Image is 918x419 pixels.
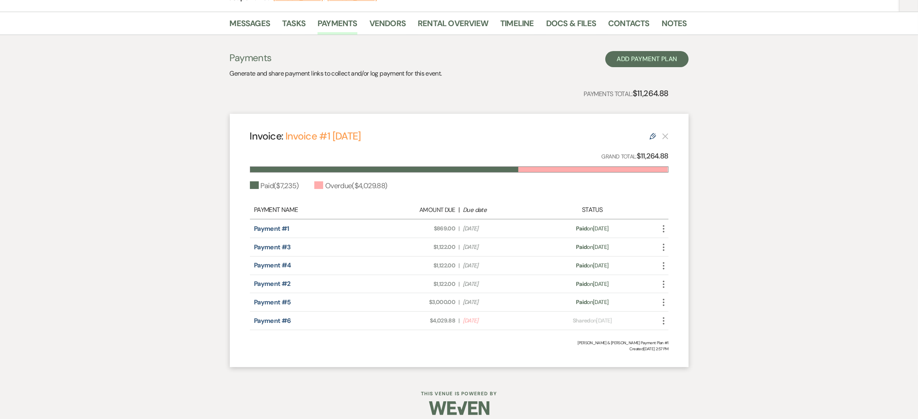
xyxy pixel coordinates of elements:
div: Status [541,205,644,215]
div: on [DATE] [541,224,644,233]
h4: Invoice: [250,129,361,143]
a: Payment #2 [254,279,291,288]
a: Messages [230,17,270,35]
span: $4,029.88 [381,316,455,325]
span: | [458,224,459,233]
span: [DATE] [463,280,537,288]
div: Paid ( $7,235 ) [250,181,299,191]
div: Payment Name [254,205,377,215]
div: [PERSON_NAME] & [PERSON_NAME] Payment Plan #1 [250,340,668,346]
button: Add Payment Plan [605,51,689,67]
a: Rental Overview [418,17,488,35]
a: Contacts [608,17,650,35]
div: Amount Due [381,205,455,215]
span: [DATE] [463,243,537,251]
span: Paid [576,243,587,251]
span: $3,000.00 [381,298,455,306]
span: $1,122.00 [381,280,455,288]
strong: $11,264.88 [637,151,668,161]
div: | [377,205,541,215]
span: Shared [573,317,590,324]
div: on [DATE] [541,261,644,270]
a: Notes [662,17,687,35]
span: $1,122.00 [381,261,455,270]
a: Vendors [369,17,406,35]
div: on [DATE] [541,298,644,306]
p: Grand Total: [602,150,668,162]
span: [DATE] [463,316,537,325]
span: Paid [576,225,587,232]
span: Paid [576,280,587,288]
a: Payment #5 [254,298,291,306]
div: Due date [463,205,537,215]
span: | [458,316,459,325]
a: Payments [318,17,357,35]
a: Docs & Files [546,17,596,35]
a: Tasks [282,17,305,35]
span: Paid [576,262,587,269]
span: Created: [DATE] 2:57 PM [250,346,668,352]
h3: Payments [230,51,442,65]
a: Timeline [500,17,534,35]
div: Overdue ( $4,029.88 ) [314,181,388,191]
span: $869.00 [381,224,455,233]
a: Payment #4 [254,261,291,269]
p: Payments Total: [584,87,668,100]
div: on [DATE] [541,243,644,251]
span: Paid [576,298,587,306]
span: | [458,261,459,270]
div: on [DATE] [541,316,644,325]
p: Generate and share payment links to collect and/or log payment for this event. [230,68,442,79]
span: [DATE] [463,298,537,306]
span: $1,122.00 [381,243,455,251]
span: | [458,243,459,251]
span: | [458,298,459,306]
strong: $11,264.88 [633,88,668,99]
span: [DATE] [463,261,537,270]
a: Payment #1 [254,224,289,233]
a: Payment #3 [254,243,291,251]
div: on [DATE] [541,280,644,288]
span: [DATE] [463,224,537,233]
button: This payment plan cannot be deleted because it contains links that have been paid through Weven’s... [662,133,668,140]
a: Payment #6 [254,316,291,325]
a: Invoice #1 [DATE] [285,129,361,143]
span: | [458,280,459,288]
